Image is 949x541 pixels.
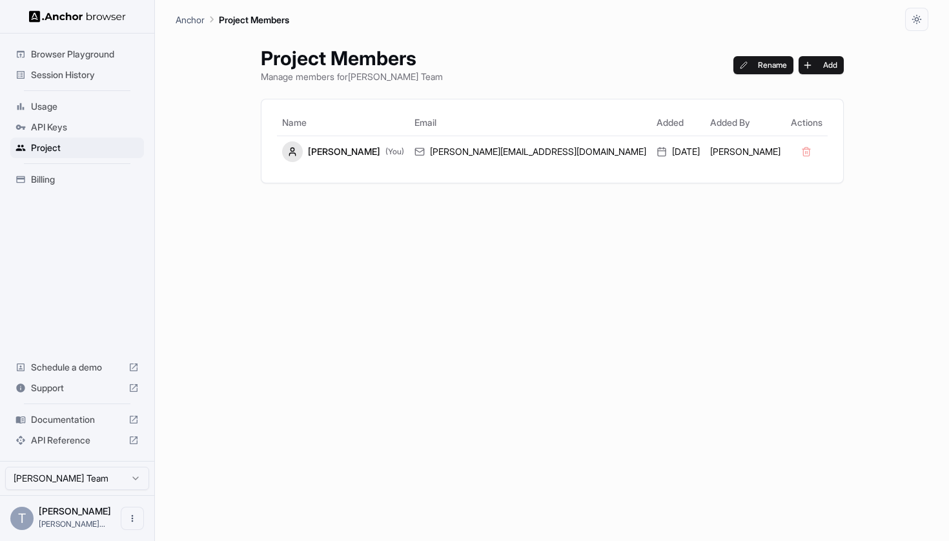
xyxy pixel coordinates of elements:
span: Schedule a demo [31,361,123,374]
p: Project Members [219,13,289,26]
span: Browser Playground [31,48,139,61]
p: Anchor [176,13,205,26]
span: tony@glidepath.studio [39,519,105,529]
span: Session History [31,68,139,81]
th: Added By [705,110,786,136]
button: Open menu [121,507,144,530]
span: Support [31,382,123,394]
div: [PERSON_NAME] [282,141,404,162]
div: T [10,507,34,530]
div: Support [10,378,144,398]
th: Actions [786,110,828,136]
div: API Keys [10,117,144,138]
th: Email [409,110,651,136]
div: Billing [10,169,144,190]
nav: breadcrumb [176,12,289,26]
span: Usage [31,100,139,113]
div: Schedule a demo [10,357,144,378]
div: Documentation [10,409,144,430]
td: [PERSON_NAME] [705,136,786,167]
span: Project [31,141,139,154]
div: Project [10,138,144,158]
th: Added [651,110,705,136]
span: API Keys [31,121,139,134]
div: [PERSON_NAME][EMAIL_ADDRESS][DOMAIN_NAME] [414,145,646,158]
div: Usage [10,96,144,117]
th: Name [277,110,409,136]
span: Documentation [31,413,123,426]
img: Anchor Logo [29,10,126,23]
span: (You) [385,147,404,157]
div: API Reference [10,430,144,451]
button: Rename [733,56,793,74]
button: Add [799,56,844,74]
p: Manage members for [PERSON_NAME] Team [261,70,443,83]
h1: Project Members [261,46,443,70]
span: Tony D [39,505,111,516]
div: Browser Playground [10,44,144,65]
span: Billing [31,173,139,186]
span: API Reference [31,434,123,447]
div: Session History [10,65,144,85]
div: [DATE] [657,145,700,158]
